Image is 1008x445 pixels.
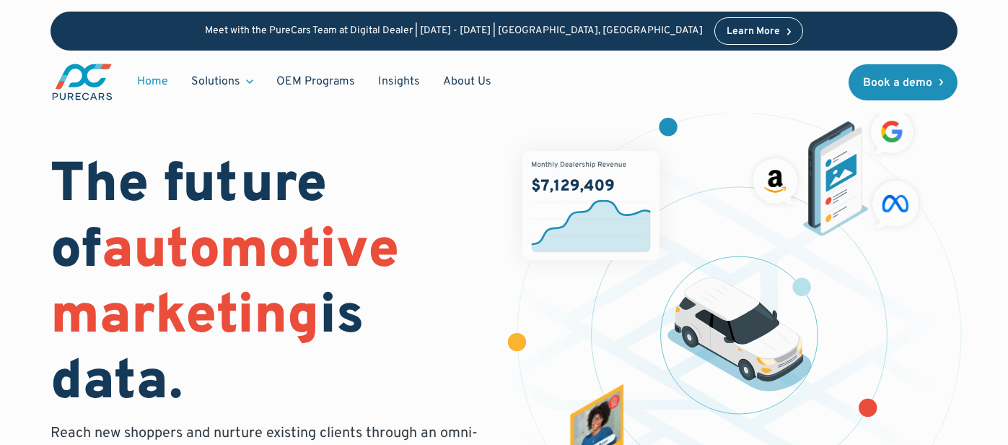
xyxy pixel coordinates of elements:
[863,77,932,89] div: Book a demo
[747,104,926,236] img: ads on social media and advertising partners
[126,68,180,95] a: Home
[727,27,780,37] div: Learn More
[667,277,812,392] img: illustration of a vehicle
[367,68,431,95] a: Insights
[51,62,114,102] img: purecars logo
[849,64,958,100] a: Book a demo
[180,68,265,95] div: Solutions
[522,151,659,260] img: chart showing monthly dealership revenue of $7m
[205,25,703,38] p: Meet with the PureCars Team at Digital Dealer | [DATE] - [DATE] | [GEOGRAPHIC_DATA], [GEOGRAPHIC_...
[431,68,503,95] a: About Us
[714,17,804,45] a: Learn More
[51,154,487,418] h1: The future of is data.
[265,68,367,95] a: OEM Programs
[51,62,114,102] a: main
[51,217,399,353] span: automotive marketing
[191,74,240,90] div: Solutions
